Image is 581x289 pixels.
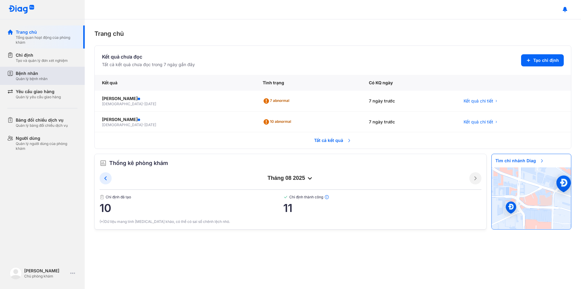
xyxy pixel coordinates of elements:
span: Chỉ định thành công [283,195,481,200]
div: Chủ phòng khám [24,274,68,279]
div: Kết quả [95,75,255,91]
img: logo [10,267,22,279]
div: [PERSON_NAME] [24,268,68,274]
div: Trang chủ [16,29,77,35]
div: Tổng quan hoạt động của phòng khám [16,35,77,45]
div: Yêu cầu giao hàng [16,89,61,95]
div: Quản lý bệnh nhân [16,76,48,81]
div: 7 ngày trước [362,112,456,133]
div: Bảng đối chiếu dịch vụ [16,117,68,123]
span: Thống kê phòng khám [109,159,168,167]
span: Chỉ định đã tạo [100,195,283,200]
div: Chỉ định [16,52,68,58]
span: - [143,102,144,106]
span: Tạo chỉ định [533,57,559,63]
div: tháng 08 2025 [112,175,469,182]
div: 7 ngày trước [362,91,456,112]
button: Tạo chỉ định [521,54,564,66]
span: [DEMOGRAPHIC_DATA] [102,123,143,127]
span: Kết quả chi tiết [464,119,493,125]
span: [DATE] [144,102,156,106]
span: Tất cả kết quả [310,134,355,147]
div: Quản lý bảng đối chiếu dịch vụ [16,123,68,128]
img: checked-green.01cc79e0.svg [283,195,288,200]
div: (*)Dữ liệu mang tính [MEDICAL_DATA] khảo, có thể có sai số chênh lệch nhỏ. [100,219,481,224]
div: 10 abnormal [263,117,294,127]
div: Tất cả kết quả chưa đọc trong 7 ngày gần đây [102,62,195,68]
img: logo [8,5,34,14]
div: [PERSON_NAME] [102,116,248,123]
div: Có KQ ngày [362,75,456,91]
div: Bệnh nhân [16,70,48,76]
span: 10 [100,202,283,214]
span: [DATE] [144,123,156,127]
div: [PERSON_NAME] [102,96,248,102]
div: Người dùng [16,135,77,141]
img: document.50c4cfd0.svg [100,195,104,200]
div: Quản lý yêu cầu giao hàng [16,95,61,99]
span: Tìm chi nhánh Diag [492,154,548,167]
span: [DEMOGRAPHIC_DATA] [102,102,143,106]
div: Trang chủ [94,29,571,38]
img: info.7e716105.svg [324,195,329,200]
span: - [143,123,144,127]
img: order.5a6da16c.svg [100,160,107,167]
span: 11 [283,202,481,214]
div: Tình trạng [255,75,362,91]
div: Quản lý người dùng của phòng khám [16,141,77,151]
div: 7 abnormal [263,96,292,106]
div: Kết quả chưa đọc [102,53,195,60]
div: Tạo và quản lý đơn xét nghiệm [16,58,68,63]
span: Kết quả chi tiết [464,98,493,104]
